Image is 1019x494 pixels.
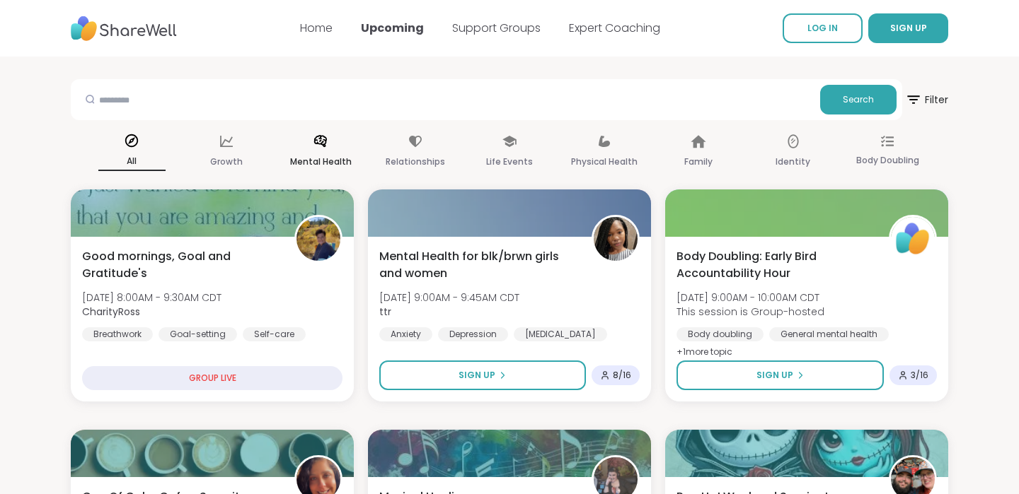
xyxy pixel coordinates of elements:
[290,153,352,170] p: Mental Health
[379,305,391,319] b: ttr
[379,360,586,390] button: Sign Up
[807,22,838,34] span: LOG IN
[82,290,221,305] span: [DATE] 8:00AM - 9:30AM CDT
[514,327,607,341] div: [MEDICAL_DATA]
[379,248,576,282] span: Mental Health for blk/brwn girls and women
[769,327,889,341] div: General mental health
[71,9,177,48] img: ShareWell Nav Logo
[677,360,884,390] button: Sign Up
[210,153,243,170] p: Growth
[159,327,237,341] div: Goal-setting
[905,83,948,117] span: Filter
[452,20,541,36] a: Support Groups
[569,20,660,36] a: Expert Coaching
[868,13,948,43] button: SIGN UP
[684,153,713,170] p: Family
[438,327,508,341] div: Depression
[891,217,935,261] img: ShareWell
[677,290,824,305] span: [DATE] 9:00AM - 10:00AM CDT
[613,370,631,381] span: 8 / 16
[98,153,166,171] p: All
[243,327,306,341] div: Self-care
[386,153,445,170] p: Relationships
[677,305,824,319] span: This session is Group-hosted
[82,327,153,341] div: Breathwork
[911,370,928,381] span: 3 / 16
[677,327,764,341] div: Body doubling
[300,20,333,36] a: Home
[459,369,495,382] span: Sign Up
[379,327,432,341] div: Anxiety
[379,290,519,305] span: [DATE] 9:00AM - 9:45AM CDT
[297,217,340,261] img: CharityRoss
[856,152,919,169] p: Body Doubling
[890,22,927,34] span: SIGN UP
[905,79,948,120] button: Filter
[783,13,863,43] a: LOG IN
[776,153,810,170] p: Identity
[571,153,638,170] p: Physical Health
[756,369,793,382] span: Sign Up
[677,248,873,282] span: Body Doubling: Early Bird Accountability Hour
[82,248,279,282] span: Good mornings, Goal and Gratitude's
[843,93,874,106] span: Search
[82,366,342,390] div: GROUP LIVE
[82,305,140,319] b: CharityRoss
[820,85,897,114] button: Search
[361,20,424,36] a: Upcoming
[486,153,533,170] p: Life Events
[594,217,638,261] img: ttr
